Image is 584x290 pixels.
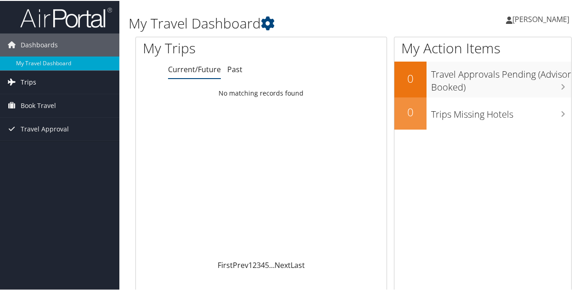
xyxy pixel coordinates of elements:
a: 1 [248,259,253,269]
a: Current/Future [168,63,221,74]
a: 2 [253,259,257,269]
td: No matching records found [136,84,387,101]
h1: My Trips [143,38,275,57]
span: Travel Approval [21,117,69,140]
a: 0Trips Missing Hotels [394,97,571,129]
a: Last [291,259,305,269]
a: Past [227,63,242,74]
a: 3 [257,259,261,269]
span: Trips [21,70,36,93]
span: [PERSON_NAME] [512,13,569,23]
a: 5 [265,259,269,269]
h1: My Action Items [394,38,571,57]
a: [PERSON_NAME] [506,5,578,32]
a: 4 [261,259,265,269]
h3: Trips Missing Hotels [431,102,571,120]
span: Book Travel [21,93,56,116]
a: 0Travel Approvals Pending (Advisor Booked) [394,61,571,96]
a: Prev [233,259,248,269]
span: Dashboards [21,33,58,56]
h1: My Travel Dashboard [129,13,428,32]
a: First [218,259,233,269]
a: Next [275,259,291,269]
img: airportal-logo.png [20,6,112,28]
h3: Travel Approvals Pending (Advisor Booked) [431,63,571,93]
h2: 0 [394,103,427,119]
span: … [269,259,275,269]
h2: 0 [394,70,427,85]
